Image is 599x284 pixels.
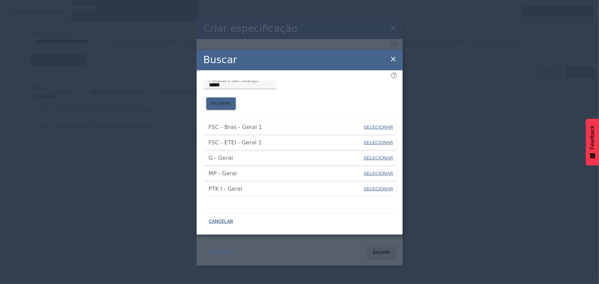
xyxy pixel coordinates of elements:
span: CANCELAR [209,249,233,256]
span: SELECIONAR [364,140,393,145]
button: Feedback - Mostrar pesquisa [586,119,599,165]
span: Feedback [589,126,596,150]
span: SALVAR [373,249,390,256]
span: G - Geral [209,154,363,162]
button: SELECIONAR [363,167,394,180]
span: FSC - ETEI - Geral 1 [209,139,363,147]
mat-label: Pesquise o item catálogo [209,78,258,83]
span: SELECIONAR [364,171,393,176]
button: CANCELAR [204,215,239,228]
span: MP - Geral [209,169,363,178]
span: FSC - Bras - Geral 1 [209,123,363,131]
button: SELECIONAR [363,137,394,149]
button: CANCELAR [204,246,239,259]
span: SELECIONAR [364,186,393,191]
button: SALVAR [367,246,396,259]
button: SELECIONAR [363,183,394,195]
button: FILTRAR [206,97,236,110]
span: SELECIONAR [364,125,393,130]
button: SELECIONAR [363,121,394,133]
span: SELECIONAR [364,155,393,161]
span: PTK I - Geral [209,185,363,193]
span: FILTRAR [212,100,231,107]
h2: Buscar [204,52,237,67]
span: CANCELAR [209,218,233,225]
button: SELECIONAR [363,152,394,164]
